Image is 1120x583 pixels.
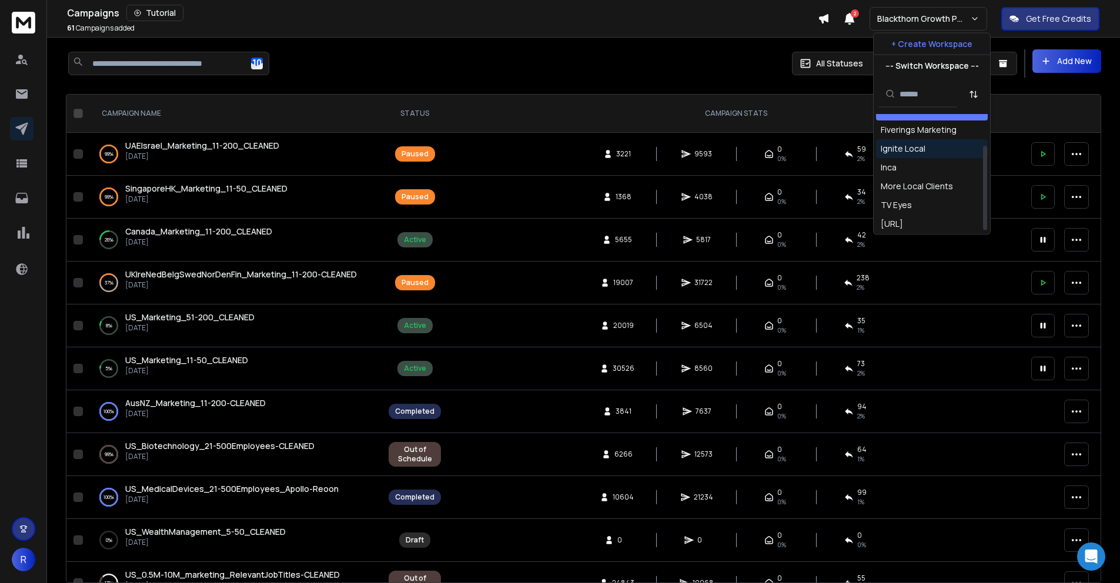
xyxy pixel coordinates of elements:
[1077,542,1105,571] div: Open Intercom Messenger
[88,95,382,133] th: CAMPAIGN NAME
[67,5,818,21] div: Campaigns
[1026,13,1091,25] p: Get Free Credits
[881,199,912,211] div: TV Eyes
[125,569,340,580] span: US_0.5M-10M_marketing_RelevantJobTitles-CLEANED
[777,454,786,464] span: 0%
[88,519,382,562] td: 0%US_WealthManagement_5-50_CLEANED[DATE]
[616,407,631,416] span: 3841
[67,24,135,33] p: Campaigns added
[125,483,339,494] span: US_MedicalDevices_21-500Employees_Apollo-Reoon
[777,497,786,507] span: 0%
[777,154,786,163] span: 0%
[696,235,711,244] span: 5817
[881,162,897,173] div: Inca
[125,195,287,204] p: [DATE]
[777,574,782,583] span: 0
[1001,7,1099,31] button: Get Free Credits
[395,492,434,502] div: Completed
[777,187,782,197] span: 0
[694,192,713,202] span: 4038
[395,407,434,416] div: Completed
[406,535,424,545] div: Draft
[448,95,1024,133] th: CAMPAIGN STATS
[125,269,357,280] a: UKIreNedBelgSwedNorDenFin_Marketing_11-200-CLEANED
[697,535,709,545] span: 0
[881,143,925,155] div: Ignite Local
[694,278,713,287] span: 31722
[125,140,279,151] span: UAEIsrael_Marketing_11-200_CLEANED
[125,440,315,452] a: US_Biotechnology_21-500Employees-CLEANED
[777,411,786,421] span: 0%
[881,124,957,136] div: Fiverings Marketing
[1032,49,1101,73] button: Add New
[777,402,782,411] span: 0
[105,277,113,289] p: 37 %
[615,235,632,244] span: 5655
[857,454,864,464] span: 1 %
[88,219,382,262] td: 26%Canada_Marketing_11-200_CLEANED[DATE]
[613,278,633,287] span: 19007
[777,445,782,454] span: 0
[857,230,866,240] span: 42
[614,450,633,459] span: 6266
[125,366,248,376] p: [DATE]
[105,363,112,374] p: 5 %
[125,280,357,290] p: [DATE]
[88,433,382,476] td: 99%US_Biotechnology_21-500Employees-CLEANED[DATE]
[857,154,865,163] span: 2 %
[857,574,865,583] span: 55
[88,304,382,347] td: 8%US_Marketing_51-200_CLEANED[DATE]
[125,409,266,418] p: [DATE]
[125,526,286,537] span: US_WealthManagement_5-50_CLEANED
[777,488,782,497] span: 0
[777,326,786,335] span: 0%
[816,58,863,69] p: All Statuses
[125,323,255,333] p: [DATE]
[103,491,114,503] p: 100 %
[694,450,713,459] span: 12573
[105,448,113,460] p: 99 %
[777,240,786,249] span: 0%
[88,262,382,304] td: 37%UKIreNedBelgSwedNorDenFin_Marketing_11-200-CLEANED[DATE]
[696,407,711,416] span: 7637
[382,95,448,133] th: STATUS
[125,354,248,366] a: US_Marketing_11-50_CLEANED
[613,492,634,502] span: 10604
[616,192,631,202] span: 1368
[777,283,786,292] span: 0%
[88,476,382,519] td: 100%US_MedicalDevices_21-500Employees_Apollo-Reoon[DATE]
[402,192,429,202] div: Paused
[125,183,287,195] a: SingaporeHK_Marketing_11-50_CLEANED
[857,445,867,454] span: 64
[125,311,255,323] a: US_Marketing_51-200_CLEANED
[88,347,382,390] td: 5%US_Marketing_11-50_CLEANED[DATE]
[694,364,713,373] span: 8560
[962,82,985,106] button: Sort by Sort A-Z
[105,191,113,203] p: 99 %
[857,497,864,507] span: 1 %
[777,197,786,206] span: 0%
[777,531,782,540] span: 0
[67,23,75,33] span: 61
[857,197,865,206] span: 2 %
[613,364,634,373] span: 30526
[404,235,426,244] div: Active
[125,237,272,247] p: [DATE]
[125,183,287,194] span: SingaporeHK_Marketing_11-50_CLEANED
[881,218,903,230] div: [URL]
[694,149,712,159] span: 9593
[616,149,631,159] span: 3221
[106,534,112,546] p: 0 %
[125,152,279,161] p: [DATE]
[857,531,862,540] span: 0
[402,149,429,159] div: Paused
[103,406,114,417] p: 100 %
[857,368,865,378] span: 2 %
[777,145,782,154] span: 0
[857,411,865,421] span: 2 %
[404,321,426,330] div: Active
[694,321,713,330] span: 6504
